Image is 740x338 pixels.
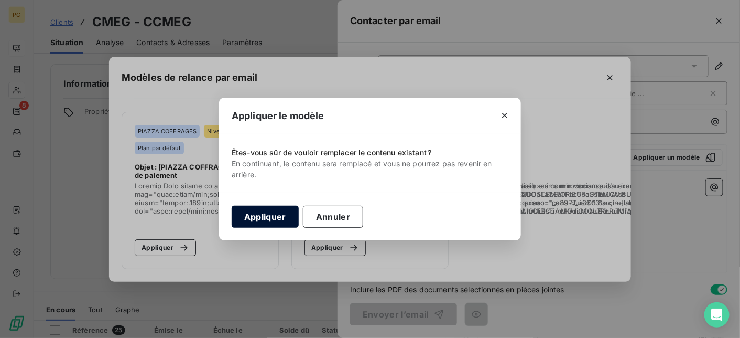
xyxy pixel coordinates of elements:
span: Êtes-vous sûr de vouloir remplacer le contenu existant ? [232,148,431,157]
div: Open Intercom Messenger [704,302,730,328]
button: Annuler [303,206,363,228]
span: Appliquer le modèle [232,109,324,123]
span: En continuant, le contenu sera remplacé et vous ne pourrez pas revenir en arrière. [232,159,492,179]
button: Appliquer [232,206,299,228]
